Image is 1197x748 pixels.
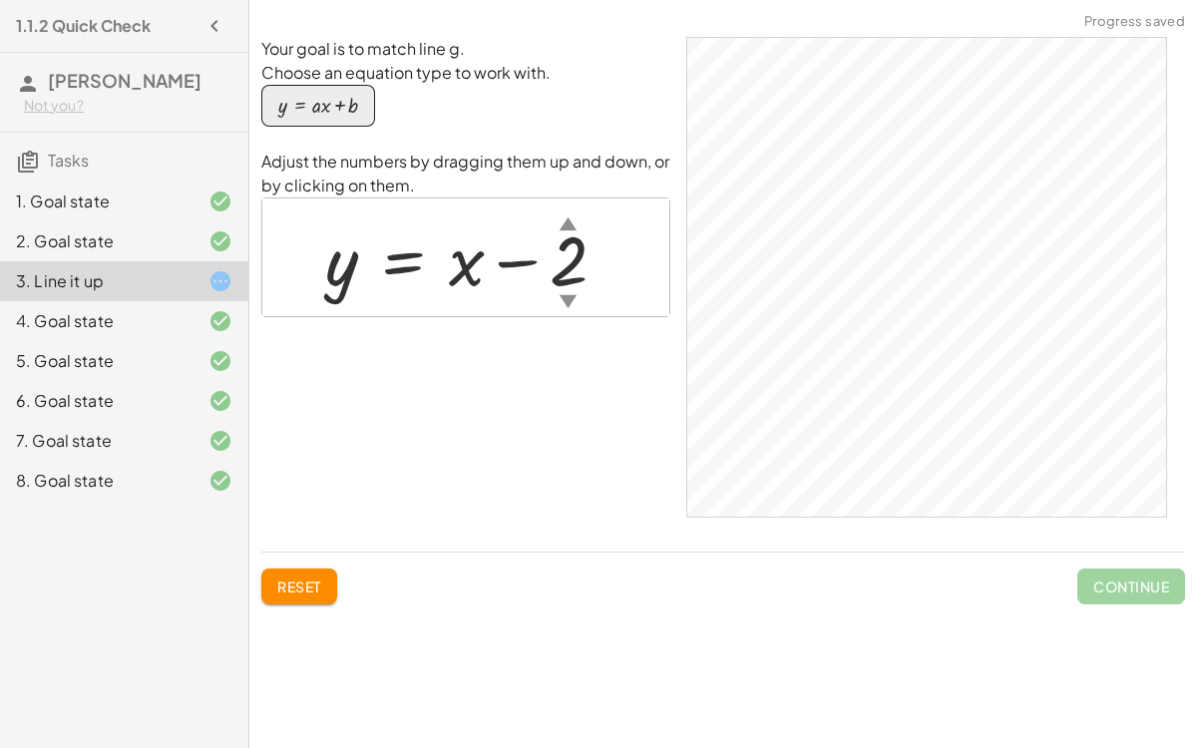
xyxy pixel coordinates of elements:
[560,288,577,313] div: ▼
[277,577,321,595] span: Reset
[208,469,232,493] i: Task finished and correct.
[208,269,232,293] i: Task started.
[16,309,177,333] div: 4. Goal state
[208,429,232,453] i: Task finished and correct.
[686,37,1167,518] div: GeoGebra Classic
[208,309,232,333] i: Task finished and correct.
[16,349,177,373] div: 5. Goal state
[261,150,670,197] p: Adjust the numbers by dragging them up and down, or by clicking on them.
[48,69,201,92] span: [PERSON_NAME]
[208,349,232,373] i: Task finished and correct.
[16,429,177,453] div: 7. Goal state
[208,189,232,213] i: Task finished and correct.
[261,37,670,61] p: Your goal is to match line g.
[687,38,1166,517] canvas: Graphics View 1
[16,269,177,293] div: 3. Line it up
[16,469,177,493] div: 8. Goal state
[261,568,337,604] button: Reset
[16,189,177,213] div: 1. Goal state
[16,389,177,413] div: 6. Goal state
[24,96,232,116] div: Not you?
[208,389,232,413] i: Task finished and correct.
[261,61,670,85] p: Choose an equation type to work with.
[48,150,89,171] span: Tasks
[16,229,177,253] div: 2. Goal state
[16,14,151,38] h4: 1.1.2 Quick Check
[1084,12,1185,32] span: Progress saved
[208,229,232,253] i: Task finished and correct.
[560,210,577,235] div: ▲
